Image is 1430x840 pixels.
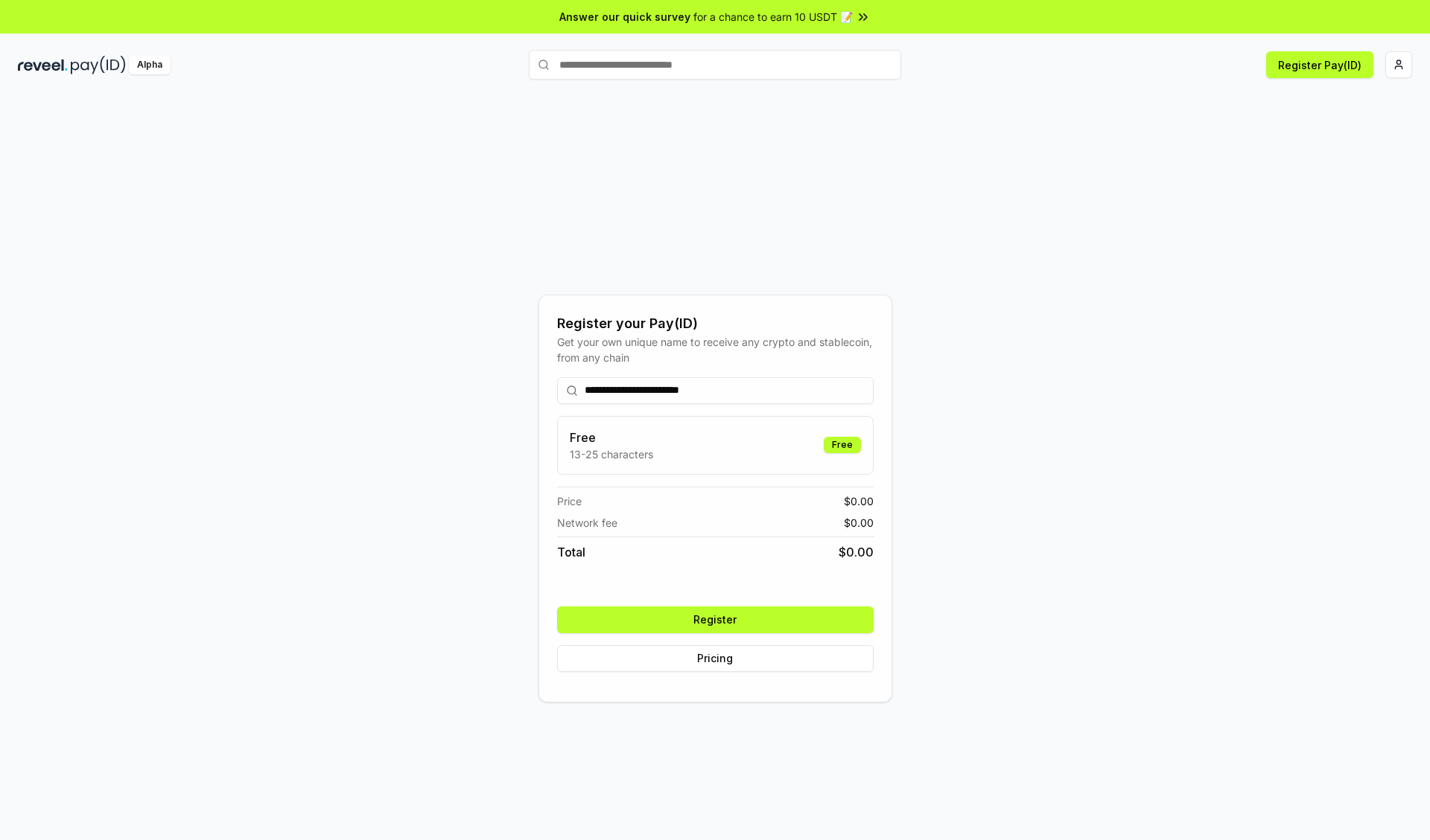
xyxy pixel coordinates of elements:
[71,56,126,74] img: pay_id
[570,446,653,462] p: 13-25 characters
[557,493,582,509] span: Price
[1266,51,1373,78] button: Register Pay(ID)
[557,645,874,672] button: Pricing
[559,9,690,25] span: Answer our quick survey
[557,543,585,561] span: Total
[570,429,653,446] h3: Free
[844,493,874,509] span: $ 0.00
[557,606,874,633] button: Register
[839,543,874,561] span: $ 0.00
[824,437,861,453] div: Free
[557,313,874,334] div: Register your Pay(ID)
[18,56,68,74] img: reveel_dark
[129,56,171,74] div: Alpha
[693,9,853,25] span: for a chance to earn 10 USDT 📝
[557,515,617,530] span: Network fee
[557,334,874,365] div: Get your own unique name to receive any crypto and stablecoin, from any chain
[844,515,874,530] span: $ 0.00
